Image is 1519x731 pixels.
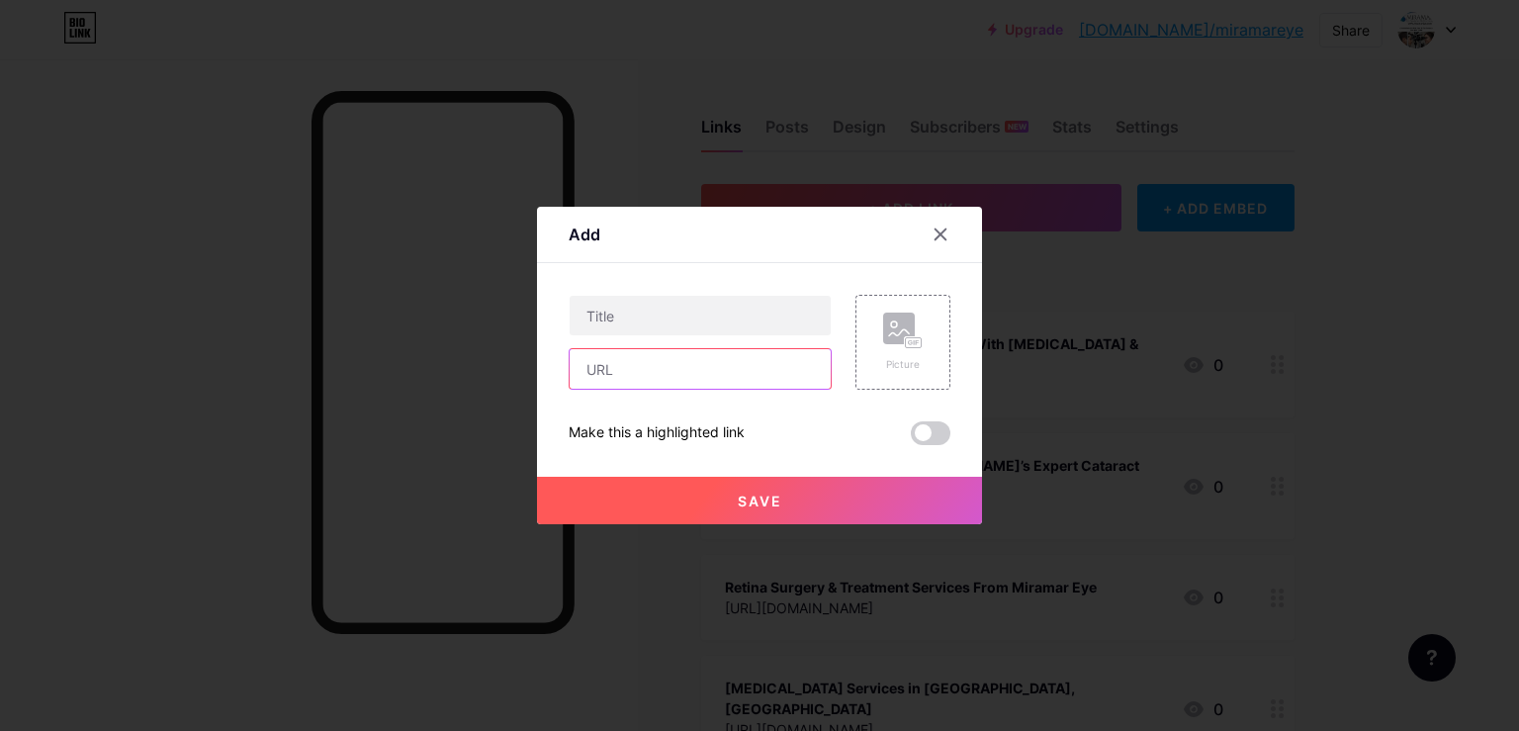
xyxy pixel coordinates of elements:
span: Save [738,493,782,509]
button: Save [537,477,982,524]
input: Title [570,296,831,335]
div: Make this a highlighted link [569,421,745,445]
div: Add [569,223,600,246]
input: URL [570,349,831,389]
div: Picture [883,357,923,372]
